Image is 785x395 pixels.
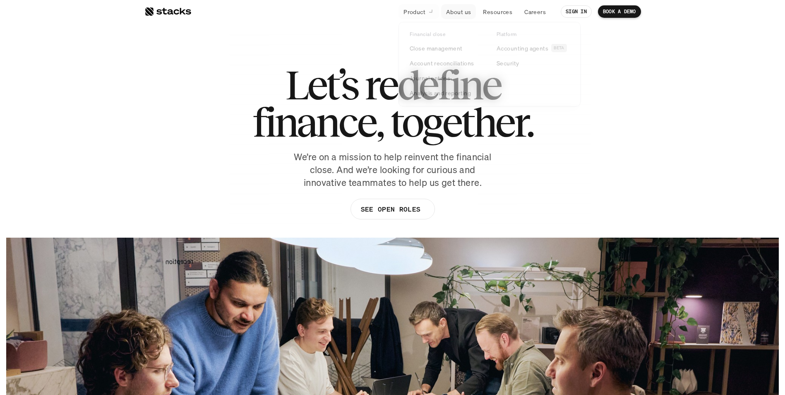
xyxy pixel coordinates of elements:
p: We’re on a mission to help reinvent the financial close. And we’re looking for curious and innova... [289,151,496,189]
p: Platform [497,31,517,37]
a: About us [441,4,476,19]
p: Close management [410,44,463,53]
a: Security [492,55,574,70]
p: Security [497,59,519,67]
p: Analysis and reporting [410,89,471,97]
a: Accounting agentsBETA [492,41,574,55]
p: Financial close [410,31,445,37]
h1: Let’s redefine finance, together. [252,66,533,141]
p: SEE OPEN ROLES [360,203,420,215]
h2: BETA [554,46,564,51]
a: Analysis and reporting [405,85,487,100]
a: Account reconciliations [405,55,487,70]
p: Careers [524,7,546,16]
a: Close management [405,41,487,55]
p: Accounting agents [497,44,548,53]
p: Product [403,7,425,16]
a: Careers [519,4,551,19]
a: BOOK A DEMO [598,5,641,18]
p: SIGN IN [566,9,587,14]
p: Account reconciliations [410,59,474,67]
a: Journal entries [405,70,487,85]
a: SIGN IN [561,5,592,18]
a: Resources [478,4,517,19]
p: Resources [483,7,512,16]
a: SEE OPEN ROLES [350,199,435,219]
p: BOOK A DEMO [603,9,636,14]
p: Journal entries [410,74,450,82]
p: About us [446,7,471,16]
